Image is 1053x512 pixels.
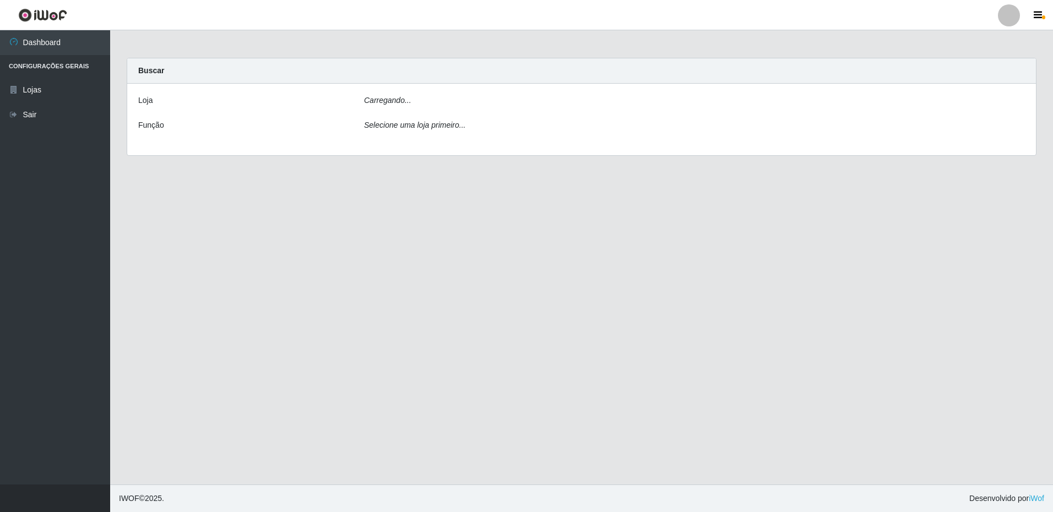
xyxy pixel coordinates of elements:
span: © 2025 . [119,493,164,504]
label: Loja [138,95,153,106]
strong: Buscar [138,66,164,75]
i: Carregando... [364,96,411,105]
i: Selecione uma loja primeiro... [364,121,465,129]
img: CoreUI Logo [18,8,67,22]
span: IWOF [119,494,139,503]
label: Função [138,119,164,131]
a: iWof [1029,494,1044,503]
span: Desenvolvido por [969,493,1044,504]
